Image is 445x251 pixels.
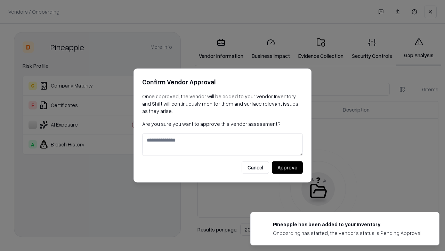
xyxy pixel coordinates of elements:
img: pineappleenergy.com [259,221,267,229]
button: Cancel [242,161,269,174]
p: Are you sure you want to approve this vendor assessment? [142,120,303,128]
button: Approve [272,161,303,174]
div: Onboarding has started, the vendor's status is Pending Approval. [273,229,422,237]
h2: Confirm Vendor Approval [142,77,303,87]
div: Pineapple has been added to your inventory [273,221,422,228]
p: Once approved, the vendor will be added to your Vendor Inventory, and Shift will continuously mon... [142,93,303,115]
